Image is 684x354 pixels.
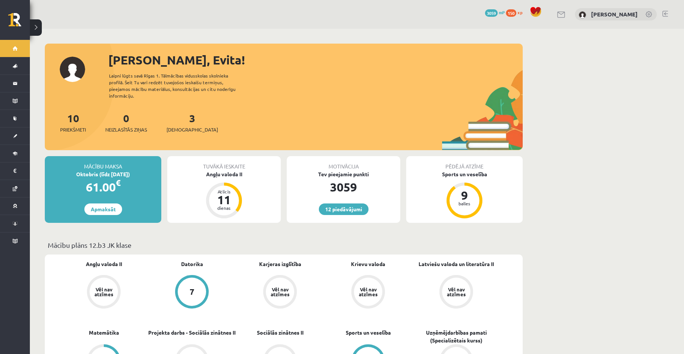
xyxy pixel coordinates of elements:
div: balles [453,201,476,206]
div: 9 [453,189,476,201]
a: Vēl nav atzīmes [60,275,148,310]
a: Vēl nav atzīmes [236,275,324,310]
a: Uzņēmējdarbības pamati (Specializētais kurss) [412,329,500,344]
a: Sports un veselība 9 balles [406,170,523,219]
div: Oktobris (līdz [DATE]) [45,170,161,178]
span: mP [499,9,505,15]
div: Angļu valoda II [167,170,281,178]
a: 3059 mP [485,9,505,15]
a: Krievu valoda [351,260,385,268]
a: 3[DEMOGRAPHIC_DATA] [167,111,218,133]
div: Tev pieejamie punkti [287,170,400,178]
a: Latviešu valoda un literatūra II [419,260,494,268]
a: Vēl nav atzīmes [324,275,412,310]
div: 3059 [287,178,400,196]
div: 7 [190,288,195,296]
a: 10Priekšmeti [60,111,86,133]
div: 61.00 [45,178,161,196]
div: [PERSON_NAME], Evita! [108,51,523,69]
span: Neizlasītās ziņas [105,126,147,133]
p: Mācību plāns 12.b3 JK klase [48,240,520,250]
img: Evita Skulme [579,11,586,19]
div: Vēl nav atzīmes [358,287,379,297]
a: 12 piedāvājumi [319,203,369,215]
div: Laipni lūgts savā Rīgas 1. Tālmācības vidusskolas skolnieka profilā. Šeit Tu vari redzēt tuvojošo... [109,72,249,99]
span: Priekšmeti [60,126,86,133]
a: 7 [148,275,236,310]
a: Angļu valoda II Atlicis 11 dienas [167,170,281,219]
div: dienas [213,206,235,210]
a: 150 xp [506,9,526,15]
a: Angļu valoda II [86,260,122,268]
div: Motivācija [287,156,400,170]
div: Atlicis [213,189,235,194]
div: Vēl nav atzīmes [446,287,467,297]
div: 11 [213,194,235,206]
div: Vēl nav atzīmes [270,287,290,297]
div: Tuvākā ieskaite [167,156,281,170]
a: Datorika [181,260,203,268]
span: 3059 [485,9,498,17]
span: 150 [506,9,516,17]
a: Apmaksāt [84,203,122,215]
a: Sociālās zinātnes II [257,329,304,336]
a: [PERSON_NAME] [591,10,638,18]
a: Rīgas 1. Tālmācības vidusskola [8,13,30,32]
a: Karjeras izglītība [259,260,301,268]
div: Mācību maksa [45,156,161,170]
div: Sports un veselība [406,170,523,178]
a: Sports un veselība [346,329,391,336]
span: € [116,177,121,188]
span: xp [517,9,522,15]
span: [DEMOGRAPHIC_DATA] [167,126,218,133]
a: Vēl nav atzīmes [412,275,500,310]
a: 0Neizlasītās ziņas [105,111,147,133]
a: Matemātika [89,329,119,336]
div: Pēdējā atzīme [406,156,523,170]
div: Vēl nav atzīmes [93,287,114,297]
a: Projekta darbs - Sociālās zinātnes II [148,329,236,336]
